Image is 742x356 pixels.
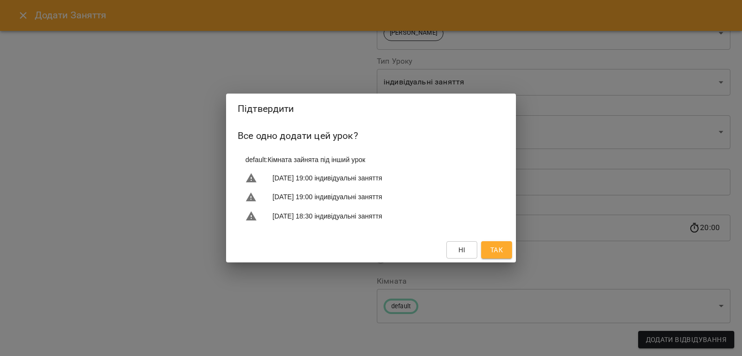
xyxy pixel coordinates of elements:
li: [DATE] 19:00 індивідуальні заняття [238,168,504,188]
button: Так [481,241,512,259]
button: Ні [446,241,477,259]
li: default : Кімната зайнята під інший урок [238,151,504,168]
span: Ні [458,244,466,256]
li: [DATE] 19:00 індивідуальні заняття [238,188,504,207]
li: [DATE] 18:30 індивідуальні заняття [238,206,504,226]
h2: Підтвердити [238,101,504,116]
h6: Все одно додати цей урок? [238,128,504,143]
span: Так [490,244,503,256]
